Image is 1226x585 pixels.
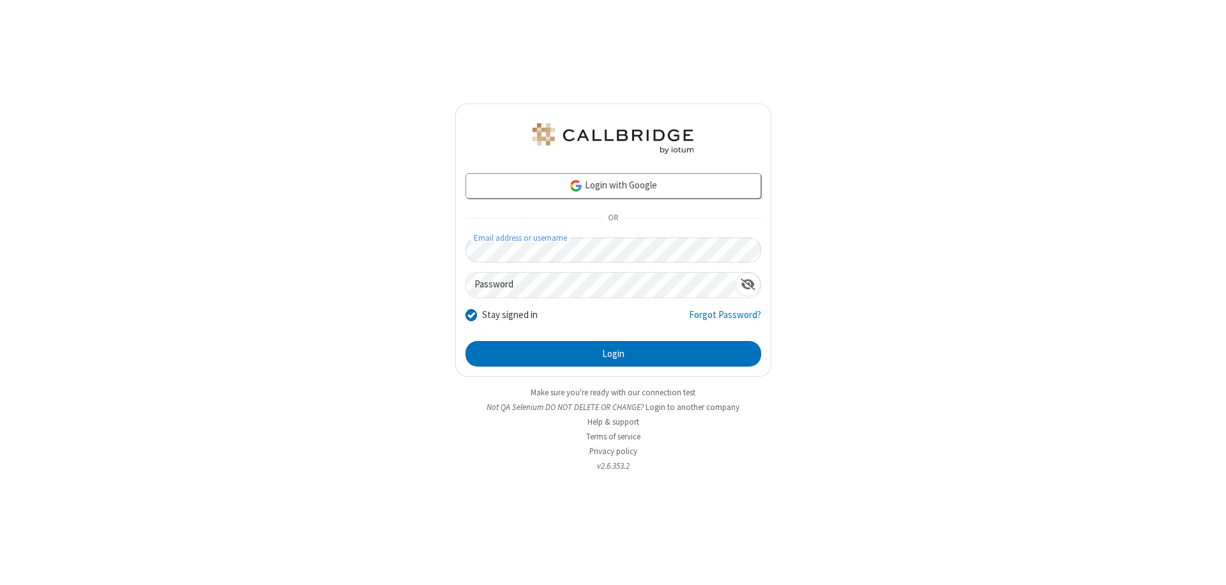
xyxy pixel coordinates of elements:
div: Show password [736,273,761,296]
input: Password [466,273,736,298]
a: Help & support [587,416,639,427]
a: Login with Google [465,173,761,199]
a: Forgot Password? [689,308,761,332]
img: google-icon.png [569,179,583,193]
li: Not QA Selenium DO NOT DELETE OR CHANGE? [455,401,771,413]
a: Make sure you're ready with our connection test [531,387,695,398]
a: Terms of service [586,431,640,442]
iframe: Chat [1194,552,1216,576]
label: Stay signed in [482,308,538,323]
input: Email address or username [465,238,761,262]
button: Login [465,341,761,367]
a: Privacy policy [589,446,637,457]
li: v2.6.353.2 [455,460,771,472]
button: Login to another company [646,401,739,413]
img: QA Selenium DO NOT DELETE OR CHANGE [530,123,696,154]
span: OR [603,209,623,227]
